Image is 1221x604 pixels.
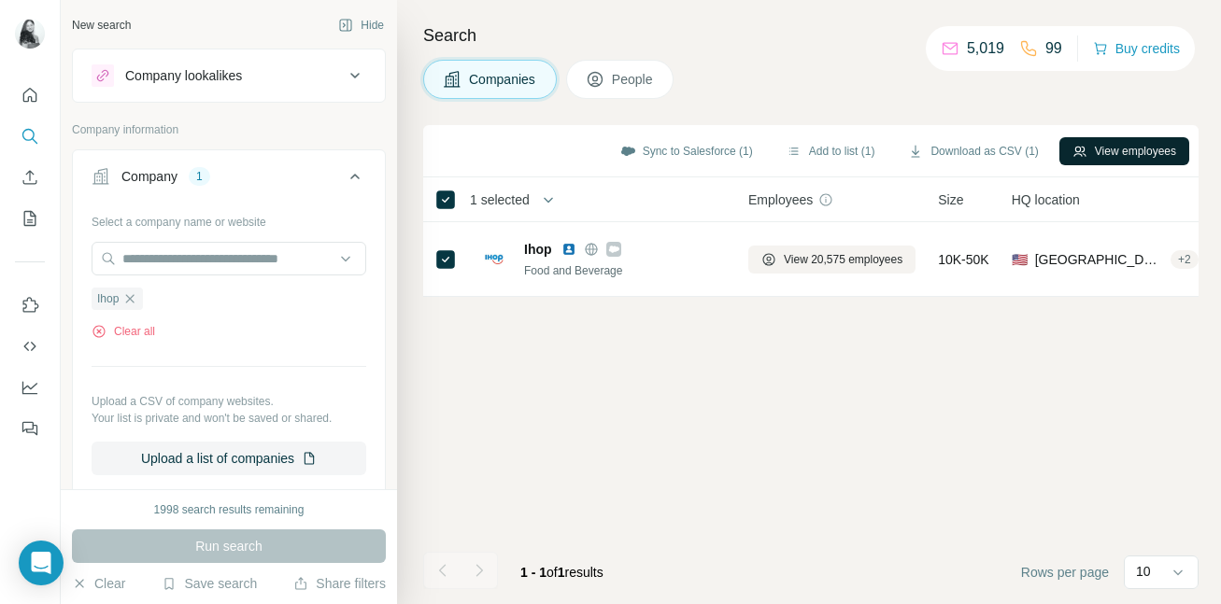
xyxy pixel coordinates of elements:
div: Company lookalikes [125,66,242,85]
span: 10K-50K [938,250,988,269]
button: Upload a list of companies [92,442,366,475]
span: People [612,70,655,89]
div: 1998 search results remaining [154,501,305,518]
span: HQ location [1012,190,1080,209]
p: 99 [1045,37,1062,60]
button: Clear [72,574,125,593]
button: Company lookalikes [73,53,385,98]
span: Size [938,190,963,209]
button: Use Surfe on LinkedIn [15,288,45,322]
span: [GEOGRAPHIC_DATA], [US_STATE] [1035,250,1163,269]
span: Ihop [524,240,552,259]
span: 1 selected [470,190,530,209]
button: Use Surfe API [15,330,45,363]
button: Dashboard [15,371,45,404]
p: 5,019 [967,37,1004,60]
button: Save search [162,574,257,593]
p: 10 [1136,562,1151,581]
button: My lists [15,202,45,235]
span: 1 [558,565,565,580]
h4: Search [423,22,1199,49]
button: Buy credits [1093,35,1180,62]
button: Download as CSV (1) [895,137,1051,165]
span: View 20,575 employees [784,251,902,268]
div: Company [121,167,177,186]
img: Logo of Ihop [479,245,509,274]
div: + 2 [1171,251,1199,268]
span: Rows per page [1021,563,1109,582]
div: Food and Beverage [524,262,726,279]
button: Company1 [73,154,385,206]
button: Quick start [15,78,45,112]
button: Search [15,119,45,153]
img: Avatar [15,19,45,49]
button: Feedback [15,412,45,445]
button: Add to list (1) [774,137,888,165]
p: Your list is private and won't be saved or shared. [92,410,366,427]
button: Sync to Salesforce (1) [607,137,766,165]
span: Companies [469,70,537,89]
p: Upload a CSV of company websites. [92,393,366,410]
button: Clear all [92,323,155,340]
div: Select a company name or website [92,206,366,231]
div: 1 [189,168,210,185]
span: Ihop [97,290,119,307]
span: 1 - 1 [520,565,547,580]
div: Open Intercom Messenger [19,541,64,585]
span: of [547,565,558,580]
button: Hide [325,11,397,39]
button: View employees [1059,137,1189,165]
p: Company information [72,121,386,138]
span: 🇺🇸 [1012,250,1028,269]
button: View 20,575 employees [748,246,916,274]
div: New search [72,17,131,34]
img: LinkedIn logo [561,242,576,257]
button: Enrich CSV [15,161,45,194]
span: results [520,565,603,580]
button: Share filters [293,574,386,593]
span: Employees [748,190,813,209]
